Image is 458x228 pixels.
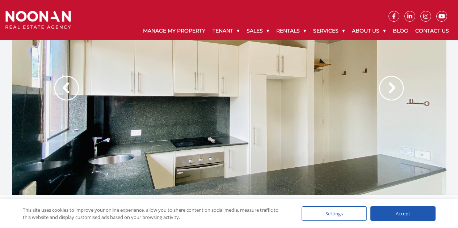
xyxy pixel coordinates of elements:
a: Sales [243,22,273,40]
img: Arrow slider [54,76,79,100]
a: Contact Us [412,22,453,40]
div: This site uses cookies to improve your online experience, allow you to share content on social me... [23,206,287,221]
a: Tenant [209,22,243,40]
div: Settings [302,206,367,221]
div: Accept [370,206,436,221]
a: About Us [348,22,389,40]
a: Manage My Property [139,22,209,40]
img: Arrow slider [379,76,404,100]
a: Rentals [273,22,310,40]
a: Blog [389,22,412,40]
a: Services [310,22,348,40]
img: Noonan Real Estate Agency [5,11,71,29]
